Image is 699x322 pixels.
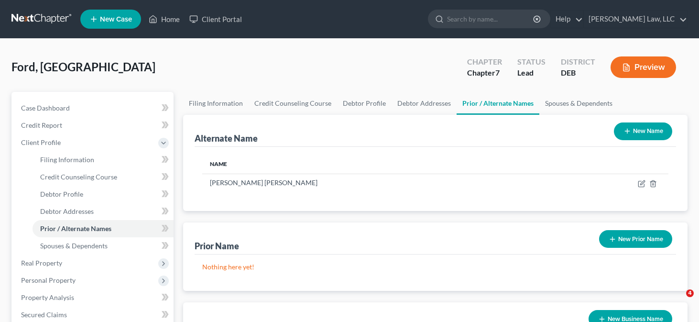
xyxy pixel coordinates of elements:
[249,92,337,115] a: Credit Counseling Course
[599,230,672,248] button: New Prior Name
[40,224,111,233] span: Prior / Alternate Names
[21,121,62,129] span: Credit Report
[100,16,132,23] span: New Case
[40,242,108,250] span: Spouses & Dependents
[551,11,583,28] a: Help
[614,122,672,140] button: New Name
[495,68,500,77] span: 7
[33,237,174,255] a: Spouses & Dependents
[457,92,539,115] a: Prior / Alternate Names
[40,173,117,181] span: Credit Counseling Course
[467,67,502,78] div: Chapter
[611,56,676,78] button: Preview
[539,92,618,115] a: Spouses & Dependents
[33,203,174,220] a: Debtor Addresses
[467,56,502,67] div: Chapter
[21,259,62,267] span: Real Property
[13,117,174,134] a: Credit Report
[185,11,247,28] a: Client Portal
[13,289,174,306] a: Property Analysis
[666,289,689,312] iframe: Intercom live chat
[686,289,694,297] span: 4
[33,151,174,168] a: Filing Information
[21,276,76,284] span: Personal Property
[21,138,61,146] span: Client Profile
[13,100,174,117] a: Case Dashboard
[447,10,535,28] input: Search by name...
[517,56,546,67] div: Status
[561,56,595,67] div: District
[183,92,249,115] a: Filing Information
[40,207,94,215] span: Debtor Addresses
[21,293,74,301] span: Property Analysis
[584,11,687,28] a: [PERSON_NAME] Law, LLC
[561,67,595,78] div: DEB
[337,92,392,115] a: Debtor Profile
[33,168,174,186] a: Credit Counseling Course
[21,104,70,112] span: Case Dashboard
[21,311,67,319] span: Secured Claims
[40,190,83,198] span: Debtor Profile
[33,220,174,237] a: Prior / Alternate Names
[392,92,457,115] a: Debtor Addresses
[33,186,174,203] a: Debtor Profile
[11,60,155,74] span: Ford, [GEOGRAPHIC_DATA]
[202,262,669,272] p: Nothing here yet!
[517,67,546,78] div: Lead
[144,11,185,28] a: Home
[202,155,558,174] th: Name
[195,240,239,252] div: Prior Name
[195,133,258,144] div: Alternate Name
[40,155,94,164] span: Filing Information
[202,174,558,192] td: [PERSON_NAME] [PERSON_NAME]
